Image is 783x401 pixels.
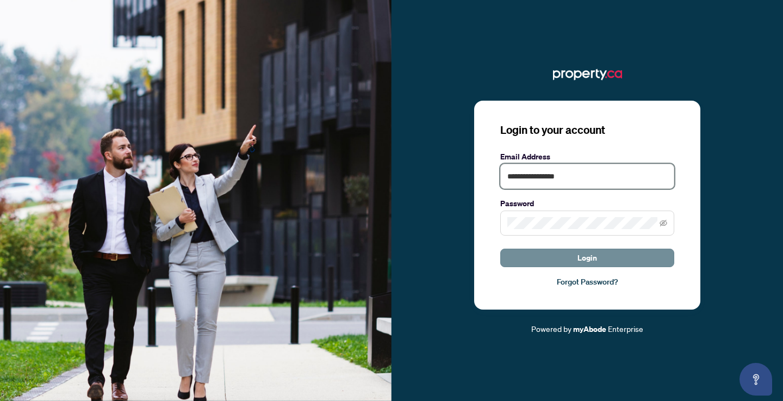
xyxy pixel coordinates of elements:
label: Email Address [500,151,674,163]
span: Enterprise [608,324,643,334]
button: Open asap [739,363,772,396]
span: Login [577,249,597,267]
img: ma-logo [553,66,622,83]
button: Login [500,249,674,267]
span: Powered by [531,324,571,334]
a: myAbode [573,323,606,335]
h3: Login to your account [500,122,674,138]
a: Forgot Password? [500,276,674,288]
span: eye-invisible [660,219,667,227]
label: Password [500,198,674,209]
